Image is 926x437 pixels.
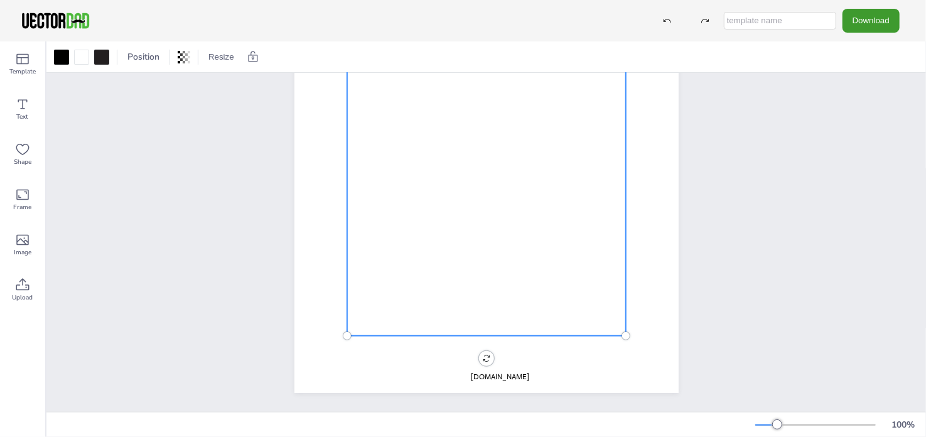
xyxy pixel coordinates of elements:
[13,293,33,303] span: Upload
[203,47,239,67] button: Resize
[888,419,918,431] div: 100 %
[17,112,29,122] span: Text
[724,12,836,30] input: template name
[471,372,529,382] span: [DOMAIN_NAME]
[14,157,31,167] span: Shape
[20,11,91,30] img: VectorDad-1.png
[843,9,900,32] button: Download
[14,247,31,257] span: Image
[9,67,36,77] span: Template
[14,202,32,212] span: Frame
[125,51,162,63] span: Position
